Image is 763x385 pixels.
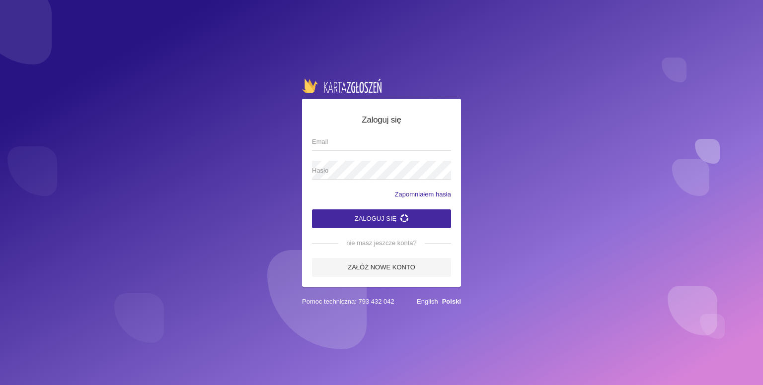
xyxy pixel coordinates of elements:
[312,166,441,176] span: Hasło
[417,298,438,305] a: English
[302,297,394,307] span: Pomoc techniczna: 793 432 042
[312,114,451,127] h5: Zaloguj się
[302,78,381,92] img: logo-karta.png
[395,190,451,199] a: Zapomniałem hasła
[312,161,451,180] input: Hasło
[442,298,461,305] a: Polski
[312,137,441,147] span: Email
[312,209,451,228] button: Zaloguj się
[312,132,451,151] input: Email
[338,238,425,248] span: nie masz jeszcze konta?
[312,258,451,277] a: Załóż nowe konto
